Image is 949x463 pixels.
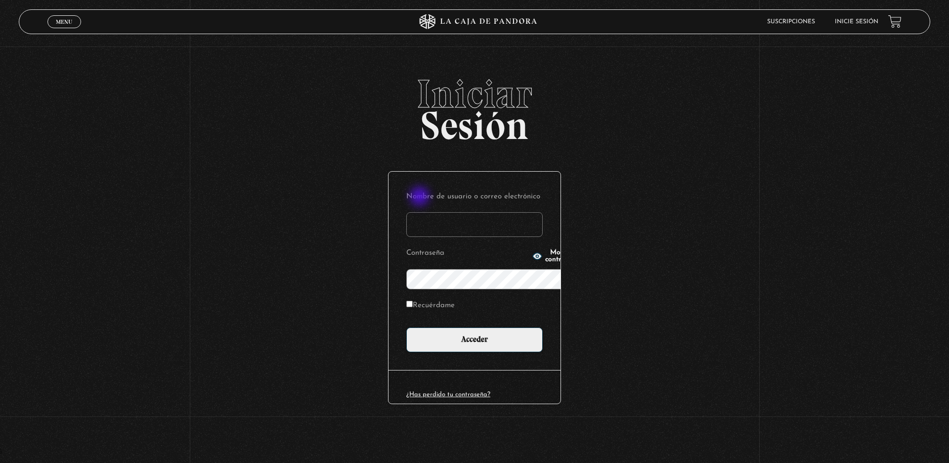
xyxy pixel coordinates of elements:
[406,301,413,307] input: Recuérdame
[545,249,579,263] span: Mostrar contraseña
[406,189,543,205] label: Nombre de usuario o correo electrónico
[19,74,930,114] span: Iniciar
[835,19,878,25] a: Inicie sesión
[767,19,815,25] a: Suscripciones
[19,74,930,138] h2: Sesión
[56,19,72,25] span: Menu
[532,249,579,263] button: Mostrar contraseña
[53,27,76,34] span: Cerrar
[406,298,455,314] label: Recuérdame
[406,391,490,398] a: ¿Has perdido tu contraseña?
[888,15,902,28] a: View your shopping cart
[406,327,543,352] input: Acceder
[406,246,529,261] label: Contraseña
